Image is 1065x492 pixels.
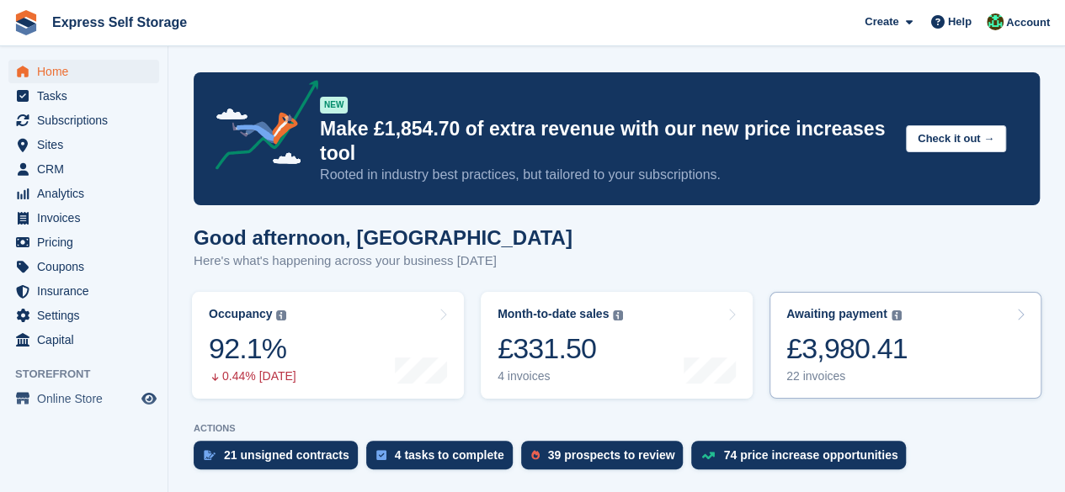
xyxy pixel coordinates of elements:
span: Help [948,13,972,30]
img: stora-icon-8386f47178a22dfd0bd8f6a31ec36ba5ce8667c1dd55bd0f319d3a0aa187defe.svg [13,10,39,35]
span: Insurance [37,279,138,303]
p: Here's what's happening across your business [DATE] [194,251,572,271]
div: Awaiting payment [786,307,887,321]
img: price-adjustments-announcement-icon-8257ccfd72463d97f412b2fc003d46551f7dbcb40ab6d574587a9cd5c0d94... [201,80,319,176]
img: icon-info-grey-7440780725fd019a000dd9b08b2336e03edf1995a4989e88bcd33f0948082b44.svg [276,310,286,320]
a: menu [8,157,159,181]
span: Pricing [37,230,138,254]
div: 4 tasks to complete [395,448,504,462]
span: Analytics [37,182,138,205]
a: menu [8,255,159,278]
div: Occupancy [209,307,272,321]
div: £331.50 [498,331,623,366]
a: menu [8,108,159,132]
a: menu [8,133,159,156]
img: icon-info-grey-7440780725fd019a000dd9b08b2336e03edf1995a4989e88bcd33f0948082b44.svg [613,310,623,320]
a: 74 price increase opportunities [691,441,914,478]
img: task-75834270c22a3079a89374b754ae025e5fb1db73e45f91037f5363f120a921f8.svg [376,450,386,460]
img: price_increase_opportunities-93ffe204e8149a01c8c9dc8f82e8f89637d9d84a8eef4429ea346261dce0b2c0.svg [701,452,715,459]
a: menu [8,230,159,254]
button: Check it out → [906,125,1006,153]
a: menu [8,328,159,352]
img: contract_signature_icon-13c848040528278c33f63329250d36e43548de30e8caae1d1a13099fd9432cc5.svg [204,450,216,460]
p: Rooted in industry best practices, but tailored to your subscriptions. [320,166,892,184]
p: ACTIONS [194,423,1040,434]
span: Subscriptions [37,108,138,132]
span: Online Store [37,387,138,410]
div: Month-to-date sales [498,307,609,321]
a: menu [8,182,159,205]
a: Preview store [139,389,159,409]
span: CRM [37,157,138,181]
a: menu [8,84,159,108]
p: Make £1,854.70 of extra revenue with our new price increases tool [320,117,892,166]
a: menu [8,304,159,327]
a: Month-to-date sales £331.50 4 invoices [481,292,753,399]
div: 74 price increase opportunities [723,448,897,462]
div: 21 unsigned contracts [224,448,349,462]
a: menu [8,60,159,83]
div: 22 invoices [786,369,908,384]
span: Sites [37,133,138,156]
span: Create [865,13,898,30]
a: 39 prospects to review [521,441,692,478]
a: Awaiting payment £3,980.41 22 invoices [769,292,1041,399]
img: prospect-51fa495bee0391a8d652442698ab0144808aea92771e9ea1ae160a38d050c398.svg [531,450,540,460]
div: £3,980.41 [786,331,908,366]
span: Capital [37,328,138,352]
span: Storefront [15,366,168,383]
span: Account [1006,14,1050,31]
div: 39 prospects to review [548,448,675,462]
a: menu [8,206,159,230]
span: Tasks [37,84,138,108]
img: Shakiyra Davis [987,13,1004,30]
a: 4 tasks to complete [366,441,521,478]
span: Settings [37,304,138,327]
a: Express Self Storage [45,8,194,36]
div: NEW [320,97,348,114]
span: Home [37,60,138,83]
div: 4 invoices [498,369,623,384]
span: Invoices [37,206,138,230]
span: Coupons [37,255,138,278]
a: menu [8,279,159,303]
div: 0.44% [DATE] [209,369,296,384]
a: 21 unsigned contracts [194,441,366,478]
div: 92.1% [209,331,296,366]
h1: Good afternoon, [GEOGRAPHIC_DATA] [194,226,572,249]
a: Occupancy 92.1% 0.44% [DATE] [192,292,464,399]
img: icon-info-grey-7440780725fd019a000dd9b08b2336e03edf1995a4989e88bcd33f0948082b44.svg [892,310,902,320]
a: menu [8,387,159,410]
